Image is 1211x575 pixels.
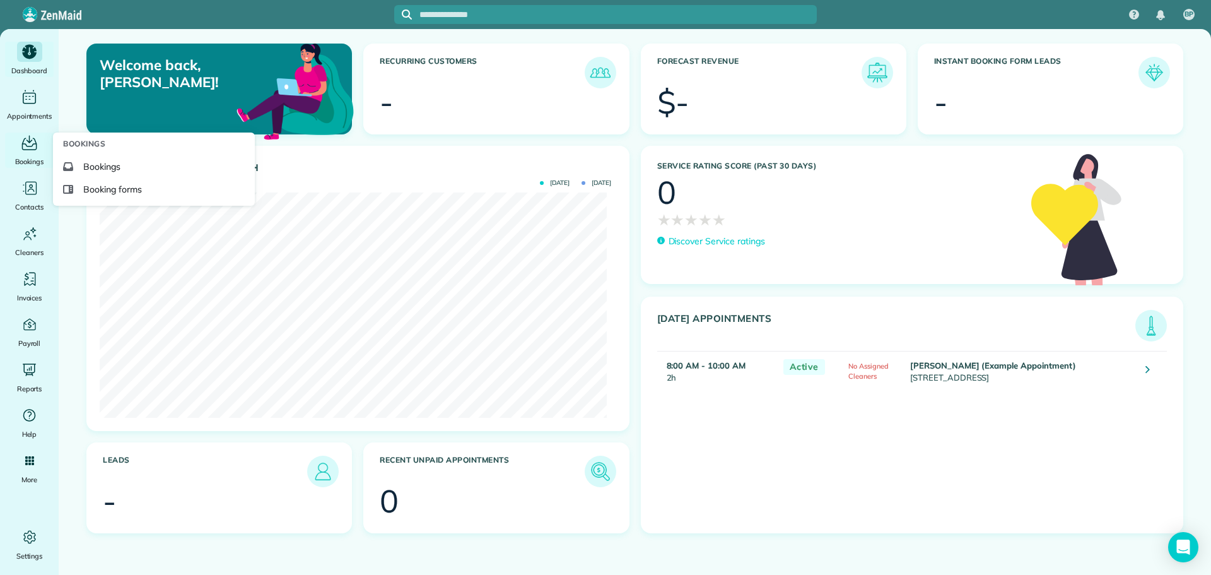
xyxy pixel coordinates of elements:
[657,177,676,208] div: 0
[657,162,1019,170] h3: Service Rating score (past 30 days)
[684,208,698,231] span: ★
[103,162,616,174] h3: Actual Revenue this month
[5,269,54,304] a: Invoices
[670,208,684,231] span: ★
[83,183,142,196] span: Booking forms
[83,160,120,173] span: Bookings
[910,360,1076,370] strong: [PERSON_NAME] (Example Appointment)
[540,180,570,186] span: [DATE]
[5,87,54,122] a: Appointments
[5,42,54,77] a: Dashboard
[100,57,267,90] p: Welcome back, [PERSON_NAME]!
[380,86,393,118] div: -
[582,180,611,186] span: [DATE]
[15,155,44,168] span: Bookings
[848,362,889,381] span: No Assigned Cleaners
[669,235,765,248] p: Discover Service ratings
[380,57,584,88] h3: Recurring Customers
[907,351,1136,391] td: [STREET_ADDRESS]
[15,201,44,213] span: Contacts
[380,485,399,517] div: 0
[698,208,712,231] span: ★
[657,235,765,248] a: Discover Service ratings
[5,178,54,213] a: Contacts
[783,359,825,375] span: Active
[5,405,54,441] a: Help
[394,9,412,20] button: Focus search
[402,9,412,20] svg: Focus search
[5,314,54,350] a: Payroll
[1185,9,1193,20] span: BP
[934,57,1138,88] h3: Instant Booking Form Leads
[667,360,746,370] strong: 8:00 AM - 10:00 AM
[934,86,947,118] div: -
[63,138,105,150] span: Bookings
[1147,1,1174,29] div: Notifications
[58,178,250,201] a: Booking forms
[380,456,584,487] h3: Recent unpaid appointments
[17,292,42,304] span: Invoices
[18,337,41,350] span: Payroll
[588,60,613,85] img: icon_recurring_customers-cf858462ba22bcd05b5a5880d41d6543d210077de5bb9ebc9590e49fd87d84ed.png
[657,208,671,231] span: ★
[1142,60,1167,85] img: icon_form_leads-04211a6a04a5b2264e4ee56bc0799ec3eb69b7e499cbb523a139df1d13a81ae0.png
[17,382,42,395] span: Reports
[58,155,250,178] a: Bookings
[103,456,307,487] h3: Leads
[5,223,54,259] a: Cleaners
[16,550,43,562] span: Settings
[103,485,116,517] div: -
[5,133,54,168] a: Bookings
[657,313,1136,341] h3: [DATE] Appointments
[657,57,862,88] h3: Forecast Revenue
[310,459,336,484] img: icon_leads-1bed01f49abd5b7fead27621c3d59655bb73ed531f8eeb49469d10e621d6b896.png
[5,527,54,562] a: Settings
[7,110,52,122] span: Appointments
[712,208,726,231] span: ★
[234,29,356,151] img: dashboard_welcome-42a62b7d889689a78055ac9021e634bf52bae3f8056760290aed330b23ab8690.png
[865,60,890,85] img: icon_forecast_revenue-8c13a41c7ed35a8dcfafea3cbb826a0462acb37728057bba2d056411b612bbbe.png
[657,86,689,118] div: $-
[22,428,37,441] span: Help
[5,360,54,395] a: Reports
[657,351,777,391] td: 2h
[15,246,44,259] span: Cleaners
[11,64,47,77] span: Dashboard
[21,473,37,486] span: More
[1138,313,1164,338] img: icon_todays_appointments-901f7ab196bb0bea1936b74009e4eb5ffbc2d2711fa7634e0d609ed5ef32b18b.png
[1168,532,1198,562] div: Open Intercom Messenger
[588,459,613,484] img: icon_unpaid_appointments-47b8ce3997adf2238b356f14209ab4cced10bd1f174958f3ca8f1d0dd7fffeee.png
